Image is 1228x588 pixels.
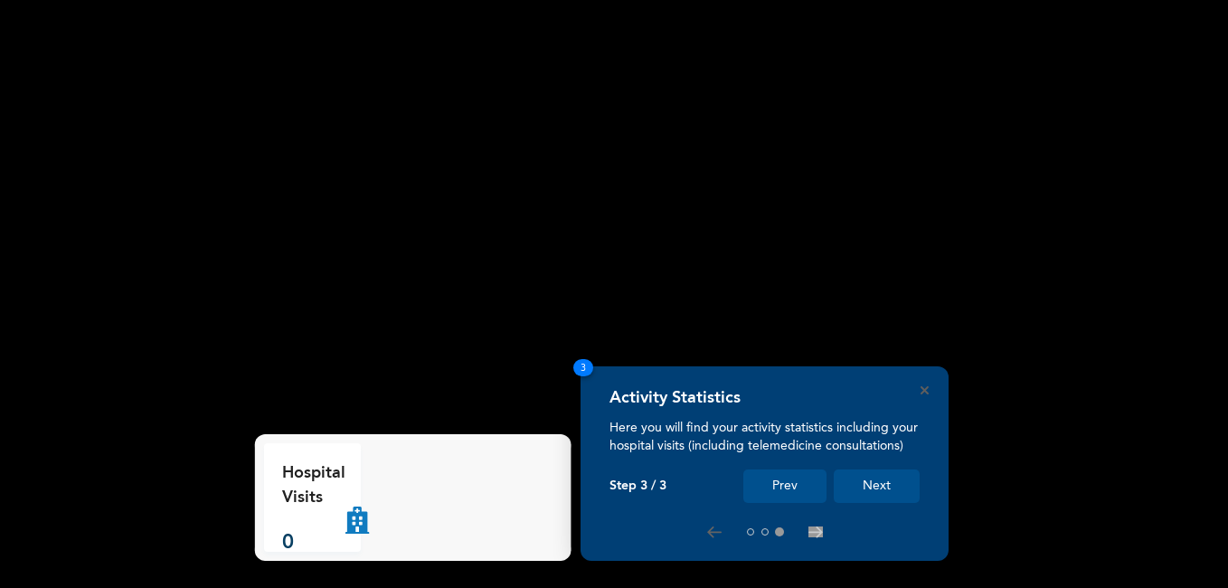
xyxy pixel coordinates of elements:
h4: Activity Statistics [609,388,741,408]
button: Prev [743,469,827,503]
p: Step 3 / 3 [609,479,666,494]
p: Hospital Visits [282,461,345,510]
p: 0 [282,528,345,558]
button: Close [921,386,929,394]
button: Next [834,469,920,503]
p: Here you will find your activity statistics including your hospital visits (including telemedicin... [609,419,920,455]
span: 3 [573,359,593,376]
